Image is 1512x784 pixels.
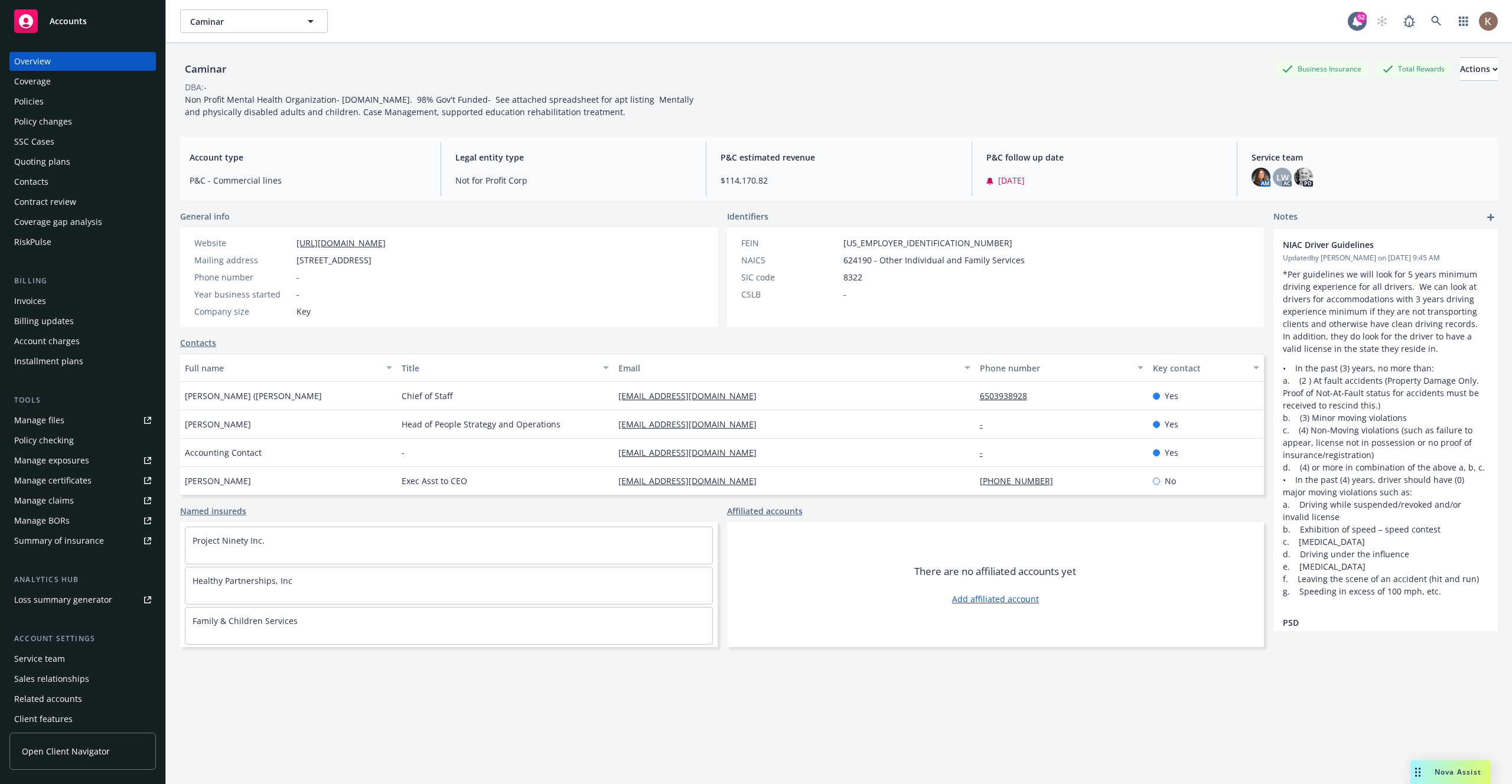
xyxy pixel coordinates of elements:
img: photo [1479,12,1498,31]
a: Manage files [9,411,156,430]
span: Notes [1273,210,1298,224]
div: Tools [9,394,156,406]
span: Updated by [PERSON_NAME] on [DATE] 1:23 PM [1283,631,1488,641]
div: CSLB [741,288,839,300]
div: Manage certificates [14,471,92,490]
img: photo [1252,168,1270,187]
button: Actions [1460,57,1498,81]
span: Yes [1165,418,1178,430]
a: Installment plans [9,352,156,371]
a: Summary of insurance [9,531,156,550]
span: General info [180,210,230,223]
a: [PHONE_NUMBER] [980,475,1063,486]
a: Accounts [9,5,156,38]
p: *Per guidelines we will look for 5 years minimum driving experience for all drivers. We can look ... [1283,268,1488,355]
span: Accounts [50,17,87,26]
a: Contract review [9,192,156,211]
div: Drag to move [1410,760,1425,784]
div: Account charges [14,332,80,351]
a: Contacts [180,337,216,349]
div: NIAC Driver GuidelinesUpdatedby [PERSON_NAME] on [DATE] 9:45 AM*Per guidelines we will look for 5... [1273,229,1498,607]
span: NIAC Driver Guidelines [1283,239,1458,251]
button: Title [397,354,614,382]
a: Search [1425,9,1448,33]
span: Account type [190,151,426,164]
div: DBA: - [185,81,207,93]
span: Not for Profit Corp [455,174,692,187]
a: Manage BORs [9,511,156,530]
div: Email [618,362,957,374]
span: [PERSON_NAME] [185,418,251,430]
a: Manage certificates [9,471,156,490]
span: Accounting Contact [185,446,262,459]
img: photo [1294,168,1313,187]
span: Service team [1252,151,1488,164]
span: 8322 [843,271,862,283]
a: Client features [9,710,156,729]
div: SSC Cases [14,132,54,151]
a: - [980,447,992,458]
a: - [980,419,992,430]
div: Key contact [1153,362,1246,374]
span: $114,170.82 [721,174,957,187]
span: [PERSON_NAME] ([PERSON_NAME] [185,390,322,402]
div: Total Rewards [1377,61,1451,76]
span: Caminar [190,15,292,28]
div: FEIN [741,237,839,249]
div: Related accounts [14,690,82,708]
div: Loss summary generator [14,590,112,609]
div: Manage BORs [14,511,70,530]
a: Policy checking [9,431,156,450]
div: Sales relationships [14,669,89,688]
a: Sales relationships [9,669,156,688]
div: NAICS [741,254,839,266]
span: PSD [1283,616,1458,629]
span: [PERSON_NAME] [185,475,251,487]
div: Billing [9,275,156,287]
div: Service team [14,649,65,668]
button: Email [614,354,975,382]
span: Non Profit Mental Health Organization- [DOMAIN_NAME]. 98% Gov't Funded- See attached spreadsheet ... [185,94,696,117]
div: Analytics hub [9,574,156,586]
span: Updated by [PERSON_NAME] on [DATE] 9:45 AM [1283,253,1488,263]
div: Contacts [14,172,48,191]
span: 624190 - Other Individual and Family Services [843,254,1025,266]
a: Related accounts [9,690,156,708]
a: Contacts [9,172,156,191]
span: - [296,271,299,283]
div: Coverage [14,72,51,91]
div: Business Insurance [1276,61,1367,76]
a: Switch app [1452,9,1475,33]
a: Coverage [9,72,156,91]
div: Phone number [194,271,292,283]
a: Policy changes [9,112,156,131]
div: Mailing address [194,254,292,266]
div: Title [402,362,596,374]
div: Full name [185,362,379,374]
span: [DATE] [998,174,1025,187]
span: Head of People Strategy and Operations [402,418,561,430]
button: Full name [180,354,397,382]
a: Report a Bug [1397,9,1421,33]
div: Policy checking [14,431,74,450]
div: Year business started [194,288,292,300]
div: SIC code [741,271,839,283]
span: [STREET_ADDRESS] [296,254,372,266]
a: Overview [9,52,156,71]
p: • In the past (3) years, no more than: a. (2 ) At fault accidents (Property Damage Only. Proof of... [1283,362,1488,597]
button: Caminar [180,9,328,33]
div: Company size [194,305,292,318]
a: Loss summary generator [9,590,156,609]
a: Manage exposures [9,451,156,470]
a: Add affiliated account [952,593,1039,605]
a: Affiliated accounts [727,505,803,517]
a: Billing updates [9,312,156,331]
span: P&C estimated revenue [721,151,957,164]
a: Family & Children Services [193,615,298,626]
span: P&C - Commercial lines [190,174,426,187]
span: Exec Asst to CEO [402,475,467,487]
div: Manage files [14,411,64,430]
span: Chief of Staff [402,390,452,402]
a: Service team [9,649,156,668]
div: Contract review [14,192,76,211]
